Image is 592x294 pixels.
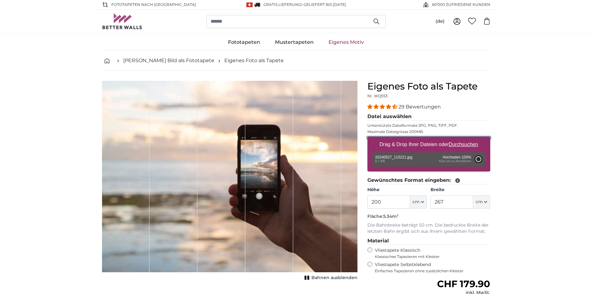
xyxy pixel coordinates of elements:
label: Vliestapete Klassisch [375,247,485,259]
a: Fototapeten [221,34,268,50]
span: cm [476,199,483,205]
span: - [302,2,346,7]
span: cm [413,199,420,205]
legend: Material [367,237,490,245]
legend: Gewünschtes Format eingeben: [367,177,490,184]
p: Fläche: [367,214,490,220]
p: Maximale Dateigrösse 200MB. [367,129,490,134]
label: Drag & Drop Ihrer Dateien oder [377,138,481,151]
p: Die Bahnbreite beträgt 50 cm. Die bedruckte Breite der letzten Bahn ergibt sich aus Ihrem gewählt... [367,222,490,235]
label: Vliestapete Selbstklebend [375,262,490,273]
u: Durchsuchen [449,142,478,147]
span: Fototapeten nach [GEOGRAPHIC_DATA] [111,2,196,7]
span: 5.34m² [383,214,399,219]
span: Klassisches Tapezieren mit Kleister [375,254,485,259]
h1: Eigenes Foto als Tapete [367,81,490,92]
span: 4.34 stars [367,104,399,110]
a: Eigenes Foto als Tapete [224,57,284,64]
span: 29 Bewertungen [399,104,441,110]
button: Bahnen ausblenden [303,273,357,282]
label: Breite [431,187,490,193]
button: (de) [431,16,450,27]
span: Nr. WQ553 [367,94,388,98]
div: 1 of 1 [102,81,357,282]
legend: Datei auswählen [367,113,490,121]
button: cm [410,195,427,209]
img: Betterwalls [102,13,142,29]
button: cm [473,195,490,209]
span: GRATIS Lieferung! [263,2,302,7]
img: Schweiz [246,2,253,7]
span: CHF 179.90 [437,278,490,290]
a: [PERSON_NAME] Bild als Fototapete [123,57,214,64]
p: Unterstützte Dateiformate JPG, PNG, TIFF, PDF. [367,123,490,128]
label: Höhe [367,187,427,193]
span: Einfaches Tapezieren ohne zusätzlichen Kleister [375,269,490,273]
span: 60'000 ZUFRIEDENE KUNDEN [432,2,490,7]
span: Geliefert bis [DATE] [304,2,346,7]
span: Bahnen ausblenden [311,275,357,281]
nav: breadcrumbs [102,51,490,71]
a: Eigenes Motiv [321,34,371,50]
a: Mustertapeten [268,34,321,50]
